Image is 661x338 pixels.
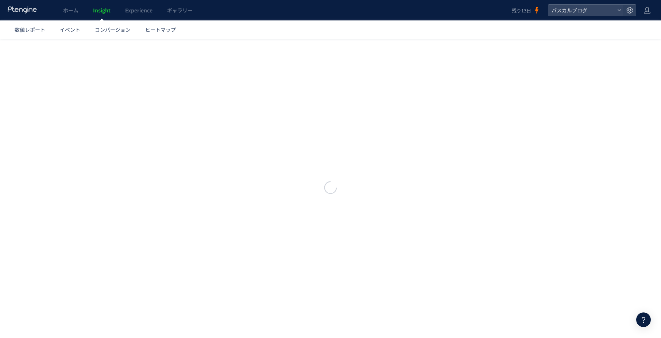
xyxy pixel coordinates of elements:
span: 残り13日 [512,7,531,14]
span: ホーム [63,7,78,14]
span: パスカルブログ [549,5,614,16]
span: ヒートマップ [145,26,176,33]
span: イベント [60,26,80,33]
span: ギャラリー [167,7,193,14]
span: コンバージョン [95,26,131,33]
span: Insight [93,7,111,14]
span: 数値レポート [15,26,45,33]
span: Experience [125,7,152,14]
